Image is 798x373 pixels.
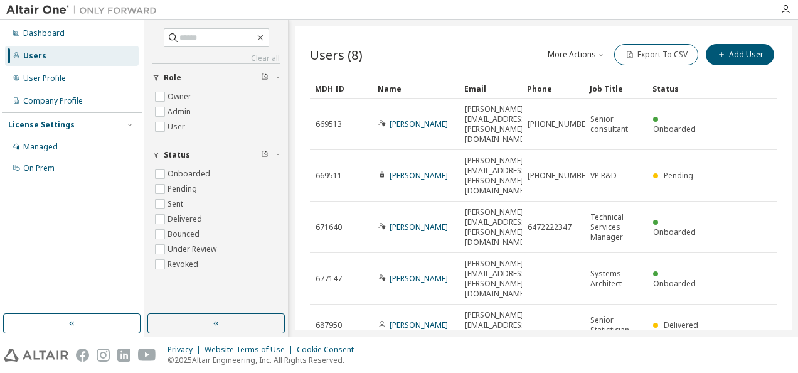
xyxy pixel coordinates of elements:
span: Clear filter [261,150,269,160]
span: 669511 [316,171,342,181]
span: 671640 [316,222,342,232]
span: [PHONE_NUMBER] [528,119,592,129]
label: Under Review [168,242,219,257]
label: Admin [168,104,193,119]
span: Systems Architect [590,269,642,289]
div: Managed [23,142,58,152]
label: Bounced [168,227,202,242]
a: [PERSON_NAME] [390,170,448,181]
div: Phone [527,78,580,99]
label: User [168,119,188,134]
p: © 2025 Altair Engineering, Inc. All Rights Reserved. [168,355,361,365]
span: Senior consultant [590,114,642,134]
div: Website Terms of Use [205,345,297,355]
span: [PHONE_NUMBER] [528,171,592,181]
div: Users [23,51,46,61]
img: altair_logo.svg [4,349,68,362]
div: Dashboard [23,28,65,38]
a: [PERSON_NAME] [390,119,448,129]
span: [PERSON_NAME][EMAIL_ADDRESS][DOMAIN_NAME] [465,310,528,340]
span: Technical Services Manager [590,212,642,242]
label: Onboarded [168,166,213,181]
div: On Prem [23,163,55,173]
div: Email [464,78,517,99]
span: Senior Statistician [590,315,642,335]
span: [PERSON_NAME][EMAIL_ADDRESS][PERSON_NAME][DOMAIN_NAME] [465,207,528,247]
span: [PERSON_NAME][EMAIL_ADDRESS][PERSON_NAME][DOMAIN_NAME] [465,104,528,144]
span: Status [164,150,190,160]
span: 6472222347 [528,222,572,232]
span: Pending [664,170,693,181]
div: Cookie Consent [297,345,361,355]
span: Onboarded [653,278,696,289]
div: Name [378,78,454,99]
label: Owner [168,89,194,104]
div: User Profile [23,73,66,84]
button: Export To CSV [614,44,698,65]
label: Pending [168,181,199,197]
span: Onboarded [653,227,696,237]
span: [PERSON_NAME][EMAIL_ADDRESS][PERSON_NAME][DOMAIN_NAME] [465,259,528,299]
span: VP R&D [590,171,617,181]
span: Clear filter [261,73,269,83]
img: Altair One [6,4,163,16]
span: 677147 [316,274,342,284]
span: 669513 [316,119,342,129]
span: Onboarded [653,124,696,134]
button: Status [152,141,280,169]
div: Privacy [168,345,205,355]
span: Role [164,73,181,83]
span: Delivered [664,320,698,330]
div: Company Profile [23,96,83,106]
div: Job Title [590,78,642,99]
img: linkedin.svg [117,349,130,362]
a: [PERSON_NAME] [390,273,448,284]
button: Add User [706,44,774,65]
a: Clear all [152,53,280,63]
button: Role [152,64,280,92]
img: facebook.svg [76,349,89,362]
span: [PERSON_NAME][EMAIL_ADDRESS][PERSON_NAME][DOMAIN_NAME] [465,156,528,196]
span: Users (8) [310,46,363,63]
button: More Actions [546,44,607,65]
a: [PERSON_NAME] [390,320,448,330]
a: [PERSON_NAME] [390,222,448,232]
img: instagram.svg [97,349,110,362]
div: License Settings [8,120,75,130]
div: Status [652,78,705,99]
div: MDH ID [315,78,368,99]
img: youtube.svg [138,349,156,362]
label: Revoked [168,257,201,272]
label: Sent [168,197,186,212]
span: 687950 [316,320,342,330]
label: Delivered [168,212,205,227]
